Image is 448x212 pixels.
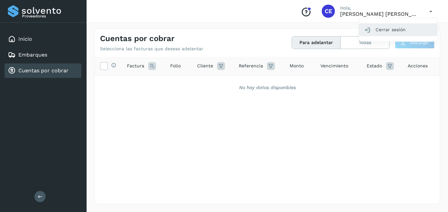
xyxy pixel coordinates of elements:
div: Cerrar sesión [359,23,437,36]
a: Cuentas por cobrar [18,67,69,74]
p: Proveedores [22,14,79,18]
a: Inicio [18,36,32,42]
div: Embarques [5,48,81,62]
div: Cuentas por cobrar [5,63,81,78]
div: Inicio [5,32,81,46]
a: Embarques [18,52,47,58]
